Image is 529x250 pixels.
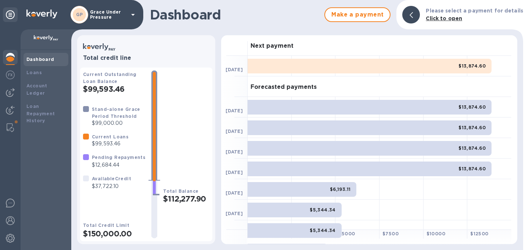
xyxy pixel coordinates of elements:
b: [DATE] [226,170,243,175]
h3: Next payment [251,43,294,50]
img: Foreign exchange [6,70,15,79]
b: $13,874.60 [458,145,486,151]
b: $ 12500 [470,231,488,236]
b: $13,874.60 [458,63,486,69]
b: Account Ledger [26,83,47,96]
p: $12,684.44 [92,161,145,169]
b: Please select a payment for details [426,8,523,14]
b: Total Credit Limit [83,222,129,228]
span: Make a payment [331,10,384,19]
b: $5,344.34 [310,228,336,233]
b: [DATE] [226,190,243,196]
b: $5,344.34 [310,207,336,213]
b: [DATE] [226,108,243,113]
p: Grace Under Pressure [90,10,127,20]
p: $37,722.10 [92,182,131,190]
h2: $99,593.46 [83,84,145,94]
b: [DATE] [226,211,243,216]
b: [DATE] [226,67,243,72]
button: Make a payment [324,7,391,22]
b: $ 7500 [382,231,399,236]
b: Loan Repayment History [26,104,55,124]
b: Current Outstanding Loan Balance [83,72,137,84]
img: Logo [26,10,57,18]
b: [DATE] [226,128,243,134]
h1: Dashboard [150,7,321,22]
b: $6,193.11 [330,186,351,192]
div: Unpin categories [3,7,18,22]
p: $99,000.00 [92,119,145,127]
b: Stand-alone Grace Period Threshold [92,106,140,119]
b: Total Balance [163,188,198,194]
h3: Forecasted payments [251,84,317,91]
b: Current Loans [92,134,129,140]
p: $99,593.46 [92,140,129,148]
h3: Total credit line [83,55,209,62]
b: GP [76,12,83,17]
b: Loans [26,70,42,75]
b: $13,874.60 [458,166,486,171]
b: $13,874.60 [458,104,486,110]
b: Pending Repayments [92,155,145,160]
b: [DATE] [226,149,243,155]
h2: $112,277.90 [163,194,209,203]
b: Available Credit [92,176,131,181]
b: $13,874.60 [458,125,486,130]
h2: $150,000.00 [83,229,145,238]
b: Click to open [426,15,462,21]
b: $ 10000 [427,231,445,236]
b: $ 5000 [338,231,355,236]
b: Dashboard [26,57,54,62]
